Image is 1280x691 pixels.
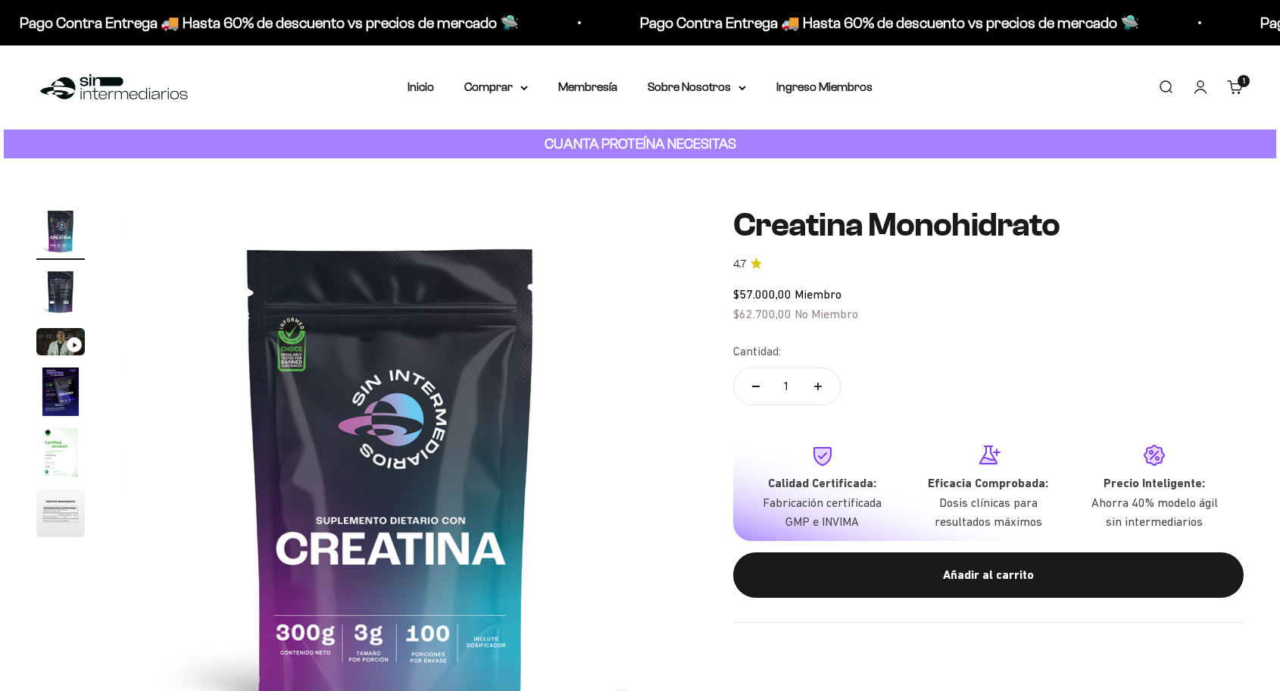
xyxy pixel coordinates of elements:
[36,207,85,255] img: Creatina Monohidrato
[733,287,791,301] span: $57.000,00
[36,267,85,316] img: Creatina Monohidrato
[36,367,85,416] img: Creatina Monohidrato
[768,476,876,490] strong: Calidad Certificada:
[733,256,1244,273] a: 4.74.7 de 5.0 estrellas
[1084,493,1225,532] p: Ahorra 40% modelo ágil sin intermediarios
[648,77,746,97] summary: Sobre Nosotros
[36,489,85,537] img: Creatina Monohidrato
[733,342,781,361] label: Cantidad:
[638,11,1137,35] p: Pago Contra Entrega 🚚 Hasta 60% de descuento vs precios de mercado 🛸
[795,307,858,320] span: No Miembro
[36,367,85,421] button: Ir al artículo 4
[796,368,840,405] button: Aumentar cantidad
[733,552,1244,598] button: Añadir al carrito
[751,493,893,532] p: Fabricación certificada GMP e INVIMA
[928,476,1048,490] strong: Eficacia Comprobada:
[733,256,746,273] span: 4.7
[917,493,1059,532] p: Dosis clínicas para resultados máximos
[734,368,778,405] button: Reducir cantidad
[733,207,1244,243] h1: Creatina Monohidrato
[407,80,434,93] a: Inicio
[545,136,736,152] strong: CUANTA PROTEÍNA NECESITAS
[1104,476,1205,490] strong: Precio Inteligente:
[558,80,617,93] a: Membresía
[776,80,873,93] a: Ingreso Miembros
[36,328,85,360] button: Ir al artículo 3
[733,307,791,320] span: $62.700,00
[36,489,85,542] button: Ir al artículo 6
[36,207,85,260] button: Ir al artículo 1
[795,287,841,301] span: Miembro
[36,267,85,320] button: Ir al artículo 2
[36,428,85,481] button: Ir al artículo 5
[464,77,528,97] summary: Comprar
[36,428,85,477] img: Creatina Monohidrato
[1243,77,1245,85] span: 1
[763,565,1213,585] div: Añadir al carrito
[17,11,517,35] p: Pago Contra Entrega 🚚 Hasta 60% de descuento vs precios de mercado 🛸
